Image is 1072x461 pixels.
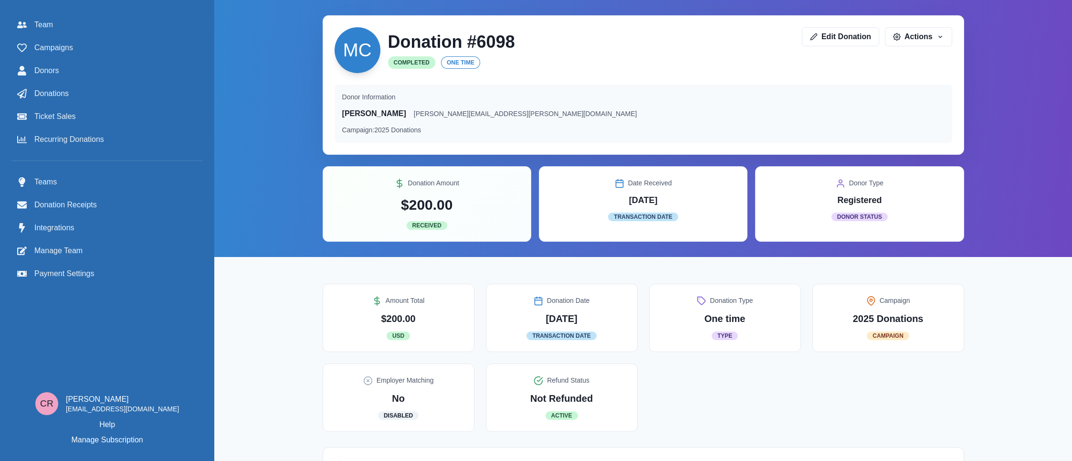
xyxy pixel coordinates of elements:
a: Donation Receipts [11,195,203,214]
a: Campaigns [11,38,203,57]
p: Donation Date [547,296,590,306]
span: Campaigns [34,42,73,54]
a: Payment Settings [11,264,203,283]
p: Donation Type [710,296,753,306]
p: Not Refunded [530,391,593,406]
span: Recurring Donations [34,134,104,145]
a: Integrations [11,218,203,237]
span: 2025 Donations [374,126,421,134]
p: [PERSON_NAME] [342,108,406,119]
p: Registered [837,194,882,207]
p: $200.00 [401,194,452,215]
a: Ticket Sales [11,107,203,126]
div: Misty Cox [343,41,372,59]
p: Donor Type [849,178,883,188]
div: Connor Reaumond [40,399,53,408]
span: Active [546,411,578,420]
span: Manage Team [34,245,83,257]
p: Campaign [880,296,910,306]
p: $200.00 [381,311,415,326]
p: Donor Information [342,92,396,102]
span: One time [441,56,480,69]
p: Date Received [628,178,672,188]
span: Transaction Date [526,332,596,340]
p: [DATE] [546,311,577,326]
span: Transaction Date [608,213,678,221]
p: [DATE] [629,194,658,207]
span: Teams [34,176,57,188]
a: Teams [11,172,203,192]
p: Refund Status [547,375,589,386]
span: Campaign [867,332,909,340]
p: [EMAIL_ADDRESS][DOMAIN_NAME] [66,405,179,414]
h2: Donation # 6098 [388,32,515,52]
a: Manage Team [11,241,203,260]
span: USD [387,332,410,340]
a: Team [11,15,203,34]
span: Completed [388,56,435,69]
p: Manage Subscription [71,434,143,446]
p: [PERSON_NAME][EMAIL_ADDRESS][PERSON_NAME][DOMAIN_NAME] [414,109,637,119]
a: Recurring Donations [11,130,203,149]
span: Donor Status [831,213,888,221]
p: Campaign: [342,125,421,135]
span: Payment Settings [34,268,94,279]
span: Donations [34,88,69,99]
p: [PERSON_NAME] [66,394,179,405]
p: Amount Total [386,296,424,306]
a: Donors [11,61,203,80]
span: Ticket Sales [34,111,76,122]
span: Disabled [378,411,419,420]
span: Donation Receipts [34,199,97,211]
span: Received [407,221,447,230]
p: Employer Matching [377,375,434,386]
a: Donations [11,84,203,103]
span: Donors [34,65,59,76]
p: 2025 Donations [853,311,924,326]
p: One time [704,311,746,326]
p: Donation Amount [408,178,459,188]
span: Team [34,19,53,31]
button: Actions [885,27,952,46]
span: Type [712,332,738,340]
span: Integrations [34,222,74,234]
p: No [392,391,405,406]
a: Edit Donation [802,27,879,46]
a: Help [99,419,115,430]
